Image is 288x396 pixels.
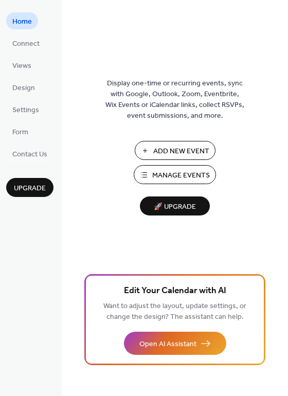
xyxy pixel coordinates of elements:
[12,39,40,49] span: Connect
[12,83,35,94] span: Design
[6,178,53,197] button: Upgrade
[153,146,209,157] span: Add New Event
[103,299,246,324] span: Want to adjust the layout, update settings, or change the design? The assistant can help.
[6,101,45,118] a: Settings
[12,16,32,27] span: Home
[6,145,53,162] a: Contact Us
[135,141,215,160] button: Add New Event
[6,79,41,96] a: Design
[14,183,46,194] span: Upgrade
[6,57,38,74] a: Views
[6,123,34,140] a: Form
[124,284,226,298] span: Edit Your Calendar with AI
[134,165,216,184] button: Manage Events
[6,12,38,29] a: Home
[12,61,31,71] span: Views
[139,339,196,350] span: Open AI Assistant
[12,149,47,160] span: Contact Us
[124,332,226,355] button: Open AI Assistant
[105,78,244,121] span: Display one-time or recurring events, sync with Google, Outlook, Zoom, Eventbrite, Wix Events or ...
[6,34,46,51] a: Connect
[152,170,210,181] span: Manage Events
[12,105,39,116] span: Settings
[146,200,204,214] span: 🚀 Upgrade
[12,127,28,138] span: Form
[140,196,210,215] button: 🚀 Upgrade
